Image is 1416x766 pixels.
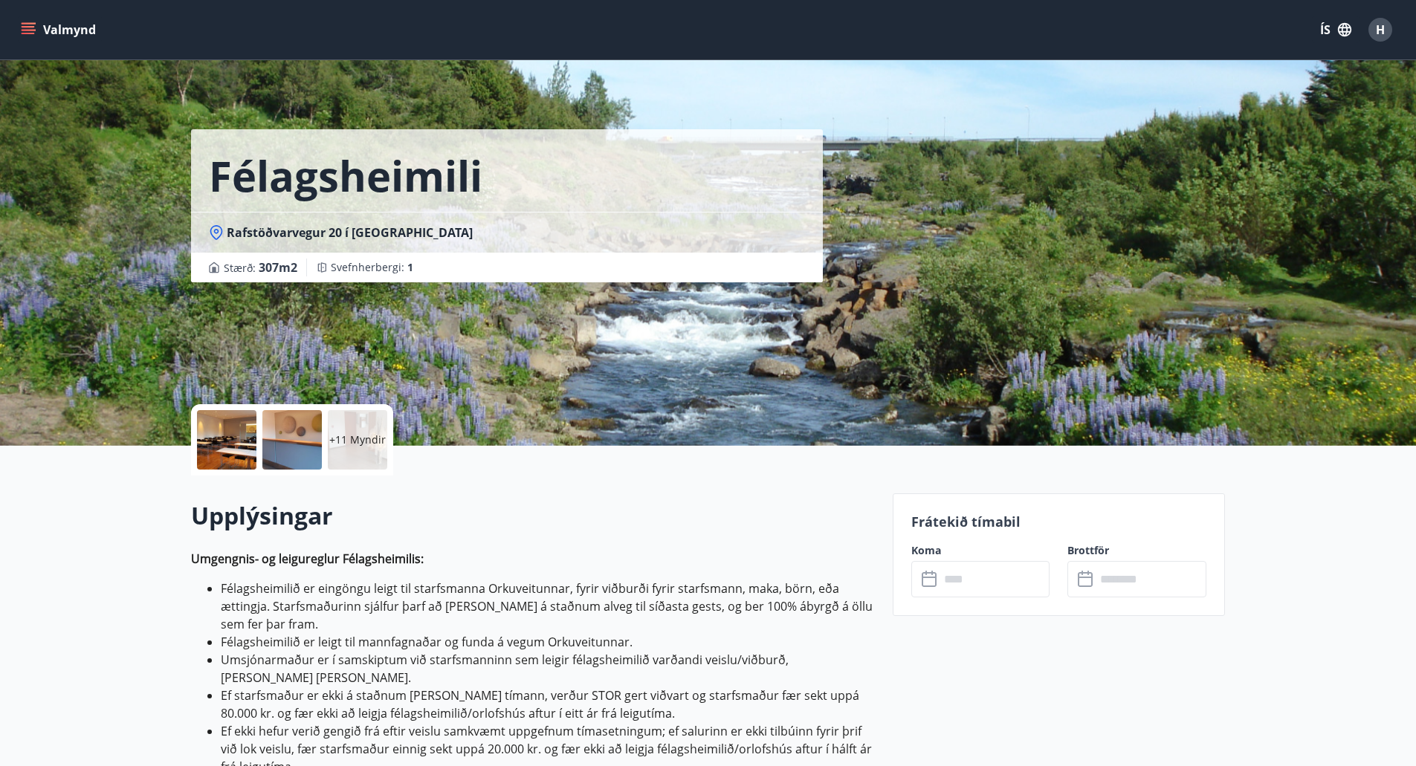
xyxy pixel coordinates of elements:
button: menu [18,16,102,43]
h2: Upplýsingar [191,499,875,532]
p: +11 Myndir [329,432,386,447]
span: Svefnherbergi : [331,260,413,275]
span: H [1376,22,1385,38]
p: Frátekið tímabil [911,512,1207,531]
span: 307 m2 [259,259,297,276]
button: H [1362,12,1398,48]
li: Félagsheimilið er eingöngu leigt til starfsmanna Orkuveitunnar, fyrir viðburði fyrir starfsmann, ... [221,580,875,633]
button: ÍS [1312,16,1360,43]
span: Rafstöðvarvegur 20 í [GEOGRAPHIC_DATA] [227,224,473,241]
span: 1 [407,260,413,274]
label: Koma [911,543,1050,558]
li: Ef starfsmaður er ekki á staðnum [PERSON_NAME] tímann, verður STOR gert viðvart og starfsmaður fæ... [221,687,875,722]
label: Brottför [1067,543,1206,558]
strong: Umgengnis- og leigureglur Félagsheimilis: [191,551,424,567]
h1: Félagsheimili [209,147,482,204]
li: Félagsheimilið er leigt til mannfagnaðar og funda á vegum Orkuveitunnar. [221,633,875,651]
li: Umsjónarmaður er í samskiptum við starfsmanninn sem leigir félagsheimilið varðandi veislu/viðburð... [221,651,875,687]
span: Stærð : [224,259,297,276]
